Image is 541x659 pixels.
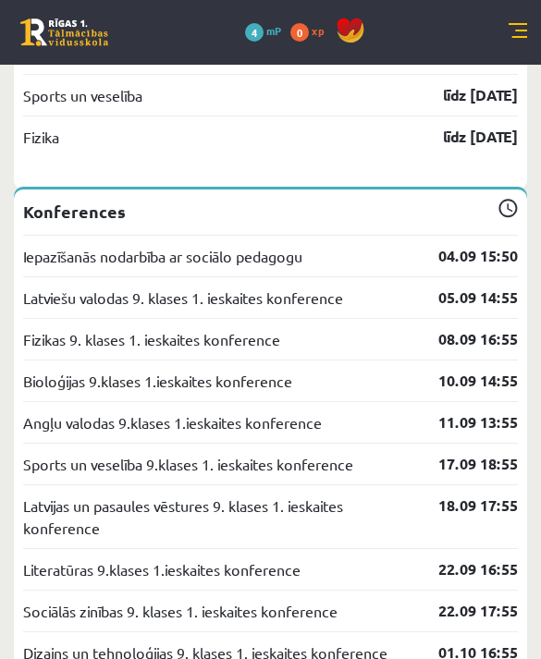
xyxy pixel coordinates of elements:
[266,23,281,38] span: mP
[23,199,518,224] p: Konferences
[411,453,518,475] a: 17.09 18:55
[411,494,518,517] a: 18.09 17:55
[411,84,518,106] a: līdz [DATE]
[23,453,353,475] a: Sports un veselība 9.klases 1. ieskaites konference
[411,245,518,267] a: 04.09 15:50
[411,411,518,433] a: 11.09 13:55
[411,328,518,350] a: 08.09 16:55
[23,494,411,539] a: Latvijas un pasaules vēstures 9. klases 1. ieskaites konference
[23,370,292,392] a: Bioloģijas 9.klases 1.ieskaites konference
[20,18,108,46] a: Rīgas 1. Tālmācības vidusskola
[411,370,518,392] a: 10.09 14:55
[411,287,518,309] a: 05.09 14:55
[23,328,280,350] a: Fizikas 9. klases 1. ieskaites konference
[23,600,338,622] a: Sociālās zinības 9. klases 1. ieskaites konference
[411,600,518,622] a: 22.09 17:55
[23,287,343,309] a: Latviešu valodas 9. klases 1. ieskaites konference
[411,558,518,580] a: 22.09 16:55
[245,23,264,42] span: 4
[23,84,142,106] a: Sports un veselība
[23,245,302,267] a: Iepazīšanās nodarbība ar sociālo pedagogu
[23,126,59,148] a: Fizika
[411,126,518,148] a: līdz [DATE]
[23,558,301,580] a: Literatūras 9.klases 1.ieskaites konference
[312,23,324,38] span: xp
[290,23,309,42] span: 0
[23,411,322,433] a: Angļu valodas 9.klases 1.ieskaites konference
[290,23,333,38] a: 0 xp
